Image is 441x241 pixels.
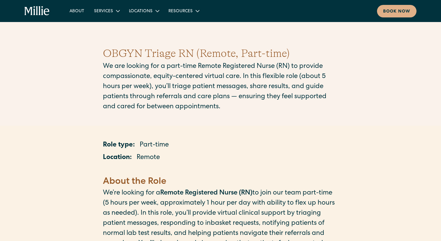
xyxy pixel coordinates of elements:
[65,6,89,16] a: About
[137,153,160,163] p: Remote
[129,8,153,15] div: Locations
[103,177,166,187] strong: About the Role
[168,8,193,15] div: Resources
[94,8,113,15] div: Services
[103,165,338,176] p: ‍
[103,62,338,112] p: We are looking for a part-time Remote Registered Nurse (RN) to provide compassionate, equity-cent...
[103,140,135,150] p: Role type:
[103,153,132,163] p: Location:
[160,190,252,197] strong: Remote Registered Nurse (RN)
[103,45,338,62] h1: OBGYN Triage RN (Remote, Part-time)
[140,140,169,150] p: Part-time
[89,6,124,16] div: Services
[24,6,50,16] a: home
[164,6,204,16] div: Resources
[377,5,417,17] a: Book now
[124,6,164,16] div: Locations
[383,9,410,15] div: Book now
